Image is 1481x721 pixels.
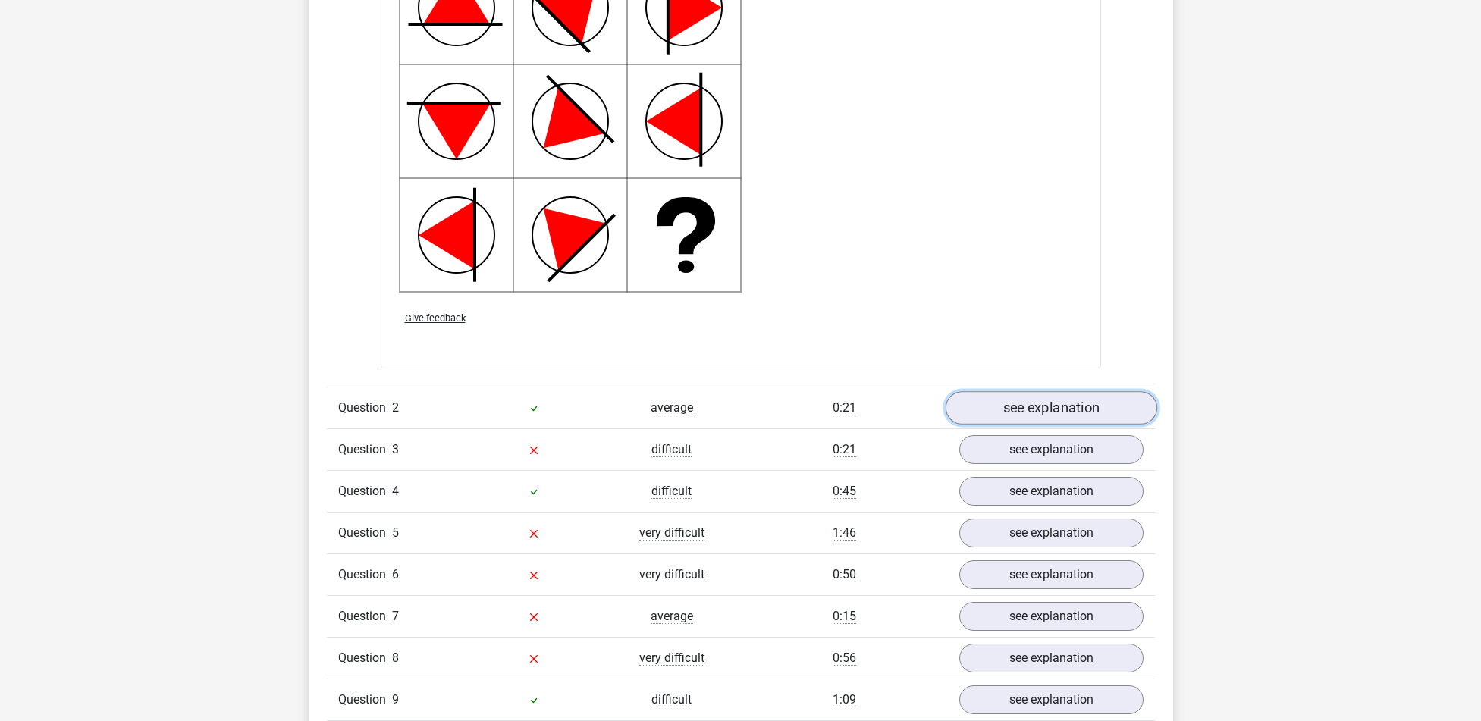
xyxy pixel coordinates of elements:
span: difficult [651,692,692,707]
a: see explanation [959,435,1144,464]
span: 3 [392,442,399,456]
span: Question [338,399,392,417]
span: 4 [392,484,399,498]
a: see explanation [959,560,1144,589]
span: average [651,609,693,624]
span: 9 [392,692,399,707]
span: very difficult [639,567,704,582]
span: Question [338,649,392,667]
span: 1:46 [833,525,856,541]
span: Question [338,607,392,625]
span: 0:50 [833,567,856,582]
span: 7 [392,609,399,623]
span: Give feedback [405,312,466,324]
span: 1:09 [833,692,856,707]
span: difficult [651,484,692,499]
span: 0:21 [833,442,856,457]
span: 6 [392,567,399,582]
span: 5 [392,525,399,540]
span: average [651,400,693,415]
a: see explanation [945,391,1156,425]
a: see explanation [959,644,1144,672]
span: 0:56 [833,650,856,666]
span: very difficult [639,650,704,666]
span: Question [338,566,392,584]
span: 0:45 [833,484,856,499]
span: Question [338,482,392,500]
span: 2 [392,400,399,415]
a: see explanation [959,602,1144,631]
span: difficult [651,442,692,457]
span: 8 [392,650,399,665]
span: Question [338,691,392,709]
a: see explanation [959,519,1144,547]
span: 0:21 [833,400,856,415]
span: Question [338,440,392,459]
a: see explanation [959,477,1144,506]
span: 0:15 [833,609,856,624]
a: see explanation [959,685,1144,714]
span: very difficult [639,525,704,541]
span: Question [338,524,392,542]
